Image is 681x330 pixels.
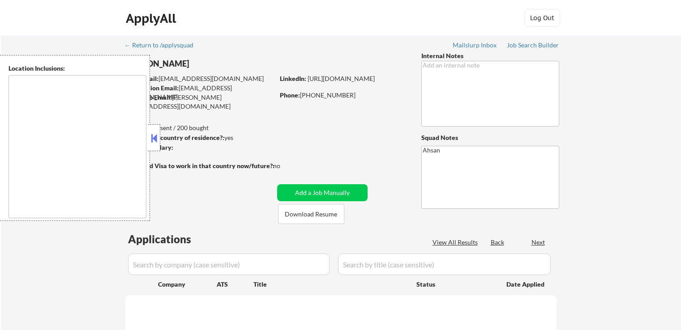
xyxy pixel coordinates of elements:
[433,238,480,247] div: View All Results
[126,74,274,83] div: [EMAIL_ADDRESS][DOMAIN_NAME]
[9,64,146,73] div: Location Inclusions:
[124,42,202,48] div: ← Return to /applysquad
[124,42,202,51] a: ← Return to /applysquad
[280,75,306,82] strong: LinkedIn:
[273,161,299,170] div: no
[217,280,253,289] div: ATS
[506,280,546,289] div: Date Applied
[125,134,224,141] strong: Can work in country of residence?:
[125,58,309,69] div: [PERSON_NAME]
[158,280,217,289] div: Company
[278,204,344,224] button: Download Resume
[524,9,560,27] button: Log Out
[125,93,274,110] div: [PERSON_NAME][EMAIL_ADDRESS][DOMAIN_NAME]
[338,254,551,275] input: Search by title (case sensitive)
[126,11,179,26] div: ApplyAll
[126,84,274,101] div: [EMAIL_ADDRESS][DOMAIN_NAME]
[125,123,274,132] div: 172 sent / 200 bought
[125,162,274,169] strong: Will need Visa to work in that country now/future?:
[308,75,375,82] a: [URL][DOMAIN_NAME]
[125,133,271,142] div: yes
[128,254,330,275] input: Search by company (case sensitive)
[453,42,497,48] div: Mailslurp Inbox
[421,133,559,142] div: Squad Notes
[453,42,497,51] a: Mailslurp Inbox
[280,91,300,99] strong: Phone:
[421,51,559,60] div: Internal Notes
[491,238,505,247] div: Back
[280,91,407,100] div: [PHONE_NUMBER]
[531,238,546,247] div: Next
[128,234,217,245] div: Applications
[253,280,408,289] div: Title
[277,184,368,201] button: Add a Job Manually
[416,276,493,292] div: Status
[507,42,559,48] div: Job Search Builder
